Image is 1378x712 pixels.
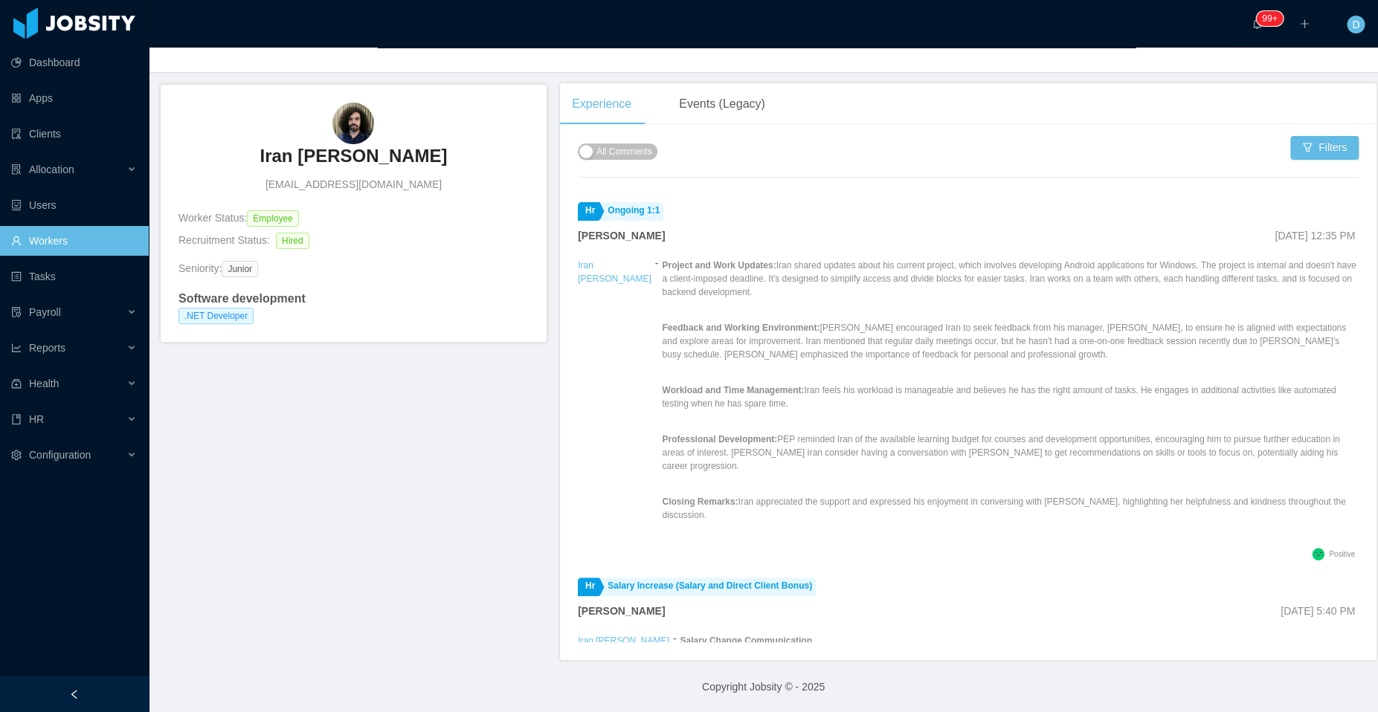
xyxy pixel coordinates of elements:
span: Payroll [29,306,61,318]
i: icon: solution [11,164,22,175]
span: [DATE] 12:35 PM [1275,230,1355,242]
a: Ongoing 1:1 [600,202,663,221]
span: Seniority: [178,262,222,274]
i: icon: setting [11,450,22,460]
p: Iran appreciated the support and expressed his enjoyment in conversing with [PERSON_NAME], highli... [662,495,1359,522]
strong: Closing Remarks: [662,496,738,507]
i: icon: plus [1299,19,1310,29]
span: D [1352,16,1359,33]
i: icon: book [11,414,22,424]
a: icon: pie-chartDashboard [11,48,137,77]
span: [DATE] 5:40 PM [1281,605,1355,617]
span: Reports [29,342,65,354]
span: Recruitment Status: [178,234,270,246]
span: .NET Developer [178,308,254,324]
p: [PERSON_NAME] encouraged Iran to seek feedback from his manager, [PERSON_NAME], to ensure he is a... [662,321,1359,361]
strong: [PERSON_NAME] [578,605,665,617]
button: icon: filterFilters [1290,136,1359,160]
span: [EMAIL_ADDRESS][DOMAIN_NAME] [265,177,442,192]
span: Health [29,378,59,389]
div: Experience [560,83,643,125]
strong: Salary Change Communication [680,635,811,646]
div: Events (Legacy) [667,83,777,125]
a: icon: robotUsers [11,190,137,220]
a: icon: appstoreApps [11,83,137,113]
strong: Professional Development: [662,434,777,444]
a: icon: userWorkers [11,226,137,256]
a: icon: profileTasks [11,262,137,291]
span: All Comments [596,144,652,159]
span: HR [29,413,44,425]
img: 9030a343-810a-4285-a630-ee9abc04ab13_664be05321f78-90w.png [332,103,374,144]
sup: 333 [1256,11,1283,26]
span: Hired [276,233,309,249]
p: Iran shared updates about his current project, which involves developing Android applications for... [662,259,1359,299]
strong: Workload and Time Management: [662,385,804,395]
strong: [PERSON_NAME] [578,230,665,242]
p: Iran feels his workload is manageable and believes he has the right amount of tasks. He engages i... [662,383,1359,410]
div: - [673,631,677,705]
span: Junior [222,261,258,277]
span: Worker Status: [178,212,247,224]
p: PEP reminded Iran of the available learning budget for courses and development opportunities, enc... [662,433,1359,473]
i: icon: file-protect [11,307,22,317]
strong: Software development [178,292,306,305]
a: Iran [PERSON_NAME] [578,260,651,284]
a: Iran [PERSON_NAME] [260,144,447,177]
i: icon: line-chart [11,343,22,353]
strong: Feedback and Working Environment: [662,323,820,333]
span: Positive [1329,550,1355,558]
a: Salary Increase (Salary and Direct Client Bonus) [600,577,816,596]
a: icon: auditClients [11,119,137,149]
a: Hr [578,202,599,221]
a: Hr [578,577,599,596]
span: Allocation [29,164,74,175]
strong: Project and Work Updates: [662,260,776,271]
div: - [655,256,659,544]
h3: Iran [PERSON_NAME] [260,144,447,168]
a: Iran [PERSON_NAME] [578,635,669,646]
span: Employee [247,210,298,227]
span: Configuration [29,449,91,461]
i: icon: medicine-box [11,378,22,389]
i: icon: bell [1252,19,1262,29]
